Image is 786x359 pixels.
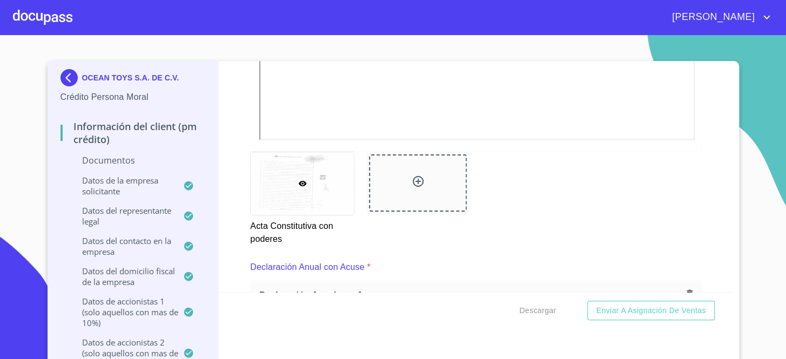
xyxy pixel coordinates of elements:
[61,120,206,146] p: Información del Client (PM crédito)
[515,301,560,321] button: Descargar
[61,154,206,166] p: Documentos
[82,73,179,82] p: OCEAN TOYS S.A. DE C.V.
[61,175,184,197] p: Datos de la empresa solicitante
[61,205,184,227] p: Datos del representante legal
[61,69,82,86] img: Docupass spot blue
[587,301,714,321] button: Enviar a Asignación de Ventas
[664,9,773,26] button: account of current user
[61,266,184,287] p: Datos del domicilio fiscal de la empresa
[61,296,184,328] p: Datos de accionistas 1 (solo aquellos con mas de 10%)
[61,91,206,104] p: Crédito Persona Moral
[519,304,556,317] span: Descargar
[259,289,682,301] span: Declaración Anual con Acuse
[664,9,760,26] span: [PERSON_NAME]
[250,215,353,246] p: Acta Constitutiva con poderes
[250,261,364,274] p: Declaración Anual con Acuse
[61,69,206,91] div: OCEAN TOYS S.A. DE C.V.
[596,304,706,317] span: Enviar a Asignación de Ventas
[61,235,184,257] p: Datos del contacto en la empresa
